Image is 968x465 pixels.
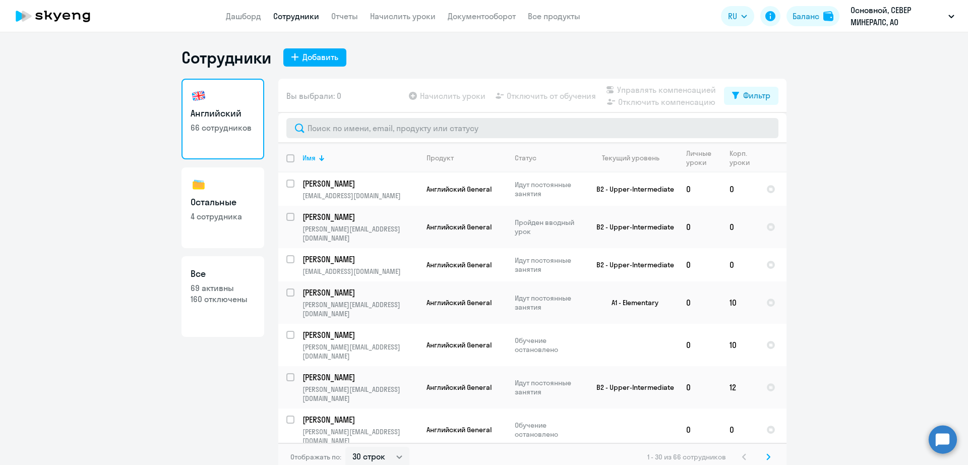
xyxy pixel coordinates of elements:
a: Сотрудники [273,11,319,21]
div: Продукт [427,153,454,162]
p: [PERSON_NAME] [302,254,416,265]
p: Обучение остановлено [515,336,584,354]
div: Текущий уровень [602,153,659,162]
p: Идут постоянные занятия [515,256,584,274]
div: Личные уроки [686,149,712,167]
span: Английский General [427,340,492,350]
span: Английский General [427,185,492,194]
img: english [191,88,207,104]
h3: Все [191,267,255,280]
button: Фильтр [724,87,778,105]
p: [PERSON_NAME][EMAIL_ADDRESS][DOMAIN_NAME] [302,427,418,445]
p: Идут постоянные занятия [515,378,584,396]
a: Все69 активны160 отключены [181,256,264,337]
a: [PERSON_NAME] [302,372,418,383]
p: [PERSON_NAME] [302,178,416,189]
a: [PERSON_NAME] [302,211,418,222]
p: 4 сотрудника [191,211,255,222]
div: Статус [515,153,536,162]
td: A1 - Elementary [584,281,678,324]
a: [PERSON_NAME] [302,178,418,189]
td: B2 - Upper-Intermediate [584,206,678,248]
p: 160 отключены [191,294,255,305]
p: [PERSON_NAME] [302,372,416,383]
button: RU [721,6,754,26]
div: Имя [302,153,316,162]
div: Добавить [302,51,338,63]
td: 0 [678,172,721,206]
span: Вы выбрали: 0 [286,90,341,102]
div: Корп. уроки [730,149,758,167]
a: Остальные4 сотрудника [181,167,264,248]
a: [PERSON_NAME] [302,414,418,425]
p: [EMAIL_ADDRESS][DOMAIN_NAME] [302,267,418,276]
td: 0 [678,366,721,409]
td: 0 [721,409,758,451]
td: 10 [721,324,758,366]
a: Начислить уроки [370,11,436,21]
td: 0 [678,281,721,324]
p: 66 сотрудников [191,122,255,133]
a: Документооборот [448,11,516,21]
p: [PERSON_NAME][EMAIL_ADDRESS][DOMAIN_NAME] [302,300,418,318]
span: Английский General [427,260,492,269]
input: Поиск по имени, email, продукту или статусу [286,118,778,138]
p: [PERSON_NAME][EMAIL_ADDRESS][DOMAIN_NAME] [302,342,418,361]
td: B2 - Upper-Intermediate [584,248,678,281]
p: Основной, СЕВЕР МИНЕРАЛС, АО [851,4,944,28]
div: Корп. уроки [730,149,750,167]
span: 1 - 30 из 66 сотрудников [647,452,726,461]
span: Английский General [427,383,492,392]
div: Имя [302,153,418,162]
h3: Английский [191,107,255,120]
button: Основной, СЕВЕР МИНЕРАЛС, АО [845,4,959,28]
p: Идут постоянные занятия [515,180,584,198]
span: Английский General [427,222,492,231]
span: Английский General [427,298,492,307]
div: Продукт [427,153,506,162]
p: [PERSON_NAME][EMAIL_ADDRESS][DOMAIN_NAME] [302,224,418,243]
a: Все продукты [528,11,580,21]
div: Статус [515,153,584,162]
td: 0 [721,172,758,206]
img: others [191,177,207,193]
p: Обучение остановлено [515,421,584,439]
td: B2 - Upper-Intermediate [584,172,678,206]
p: [PERSON_NAME] [302,287,416,298]
a: [PERSON_NAME] [302,254,418,265]
p: Идут постоянные занятия [515,294,584,312]
a: Дашборд [226,11,261,21]
div: Фильтр [743,89,770,101]
button: Добавить [283,48,346,67]
button: Балансbalance [786,6,839,26]
td: 0 [678,248,721,281]
td: 0 [678,409,721,451]
td: B2 - Upper-Intermediate [584,366,678,409]
td: 0 [678,324,721,366]
td: 10 [721,281,758,324]
p: 69 активны [191,282,255,294]
span: RU [728,10,737,22]
img: balance [823,11,833,21]
p: [PERSON_NAME] [302,329,416,340]
td: 12 [721,366,758,409]
a: [PERSON_NAME] [302,287,418,298]
span: Отображать по: [290,452,341,461]
div: Текущий уровень [592,153,678,162]
h1: Сотрудники [181,47,271,68]
h3: Остальные [191,196,255,209]
a: Отчеты [331,11,358,21]
span: Английский General [427,425,492,434]
p: [EMAIL_ADDRESS][DOMAIN_NAME] [302,191,418,200]
td: 0 [678,206,721,248]
p: [PERSON_NAME] [302,211,416,222]
div: Личные уроки [686,149,721,167]
td: 0 [721,206,758,248]
p: [PERSON_NAME] [302,414,416,425]
div: Баланс [793,10,819,22]
td: 0 [721,248,758,281]
a: Английский66 сотрудников [181,79,264,159]
p: Пройден вводный урок [515,218,584,236]
p: [PERSON_NAME][EMAIL_ADDRESS][DOMAIN_NAME] [302,385,418,403]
